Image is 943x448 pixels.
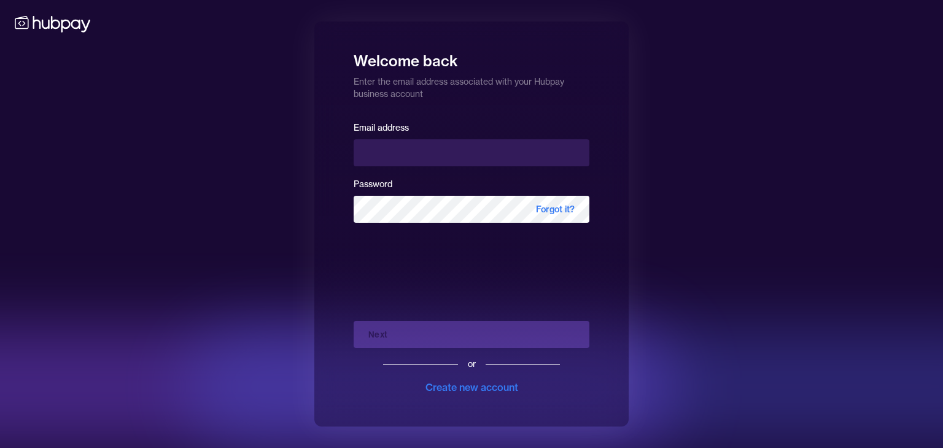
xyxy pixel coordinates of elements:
h1: Welcome back [354,44,589,71]
div: Create new account [425,380,518,395]
label: Password [354,179,392,190]
div: or [468,358,476,370]
span: Forgot it? [521,196,589,223]
label: Email address [354,122,409,133]
p: Enter the email address associated with your Hubpay business account [354,71,589,100]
